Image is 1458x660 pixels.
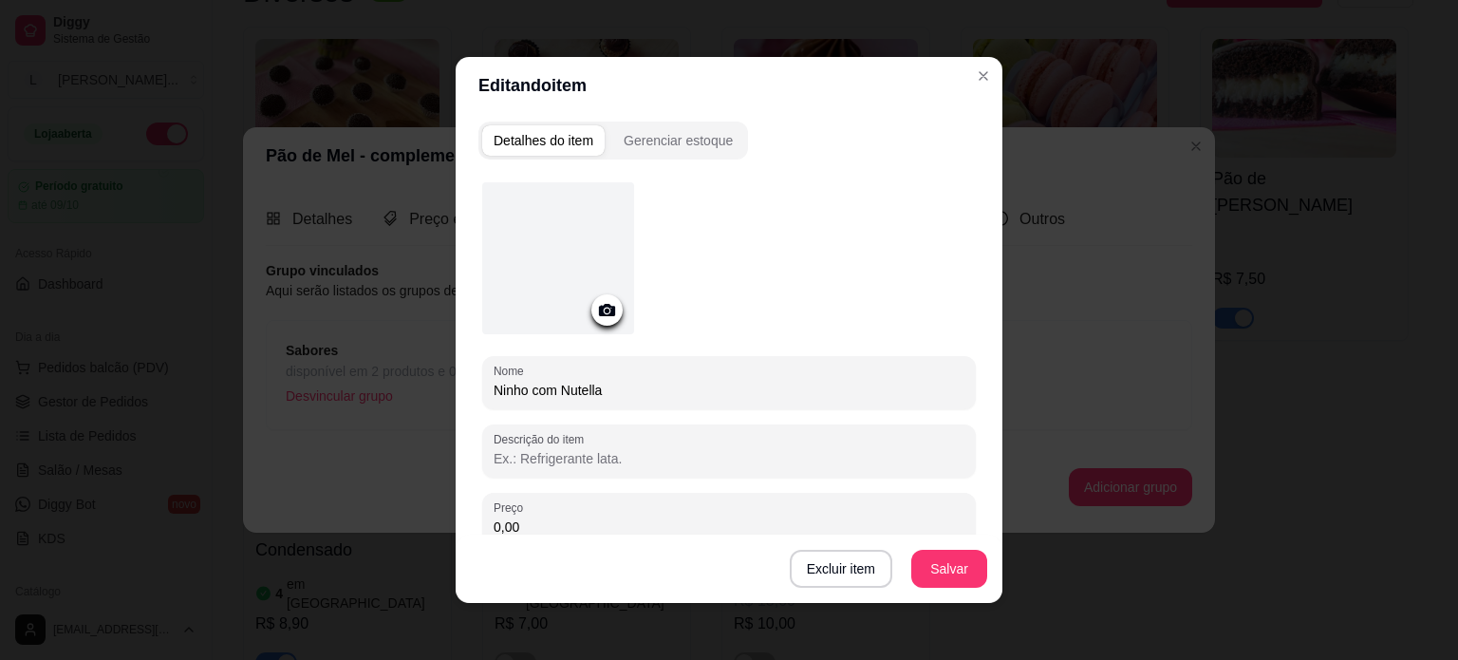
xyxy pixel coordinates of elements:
[494,449,964,468] input: Descrição do item
[494,363,531,379] label: Nome
[494,381,964,400] input: Nome
[911,550,987,588] button: Salvar
[478,122,980,160] div: complement-group
[968,61,999,91] button: Close
[494,500,530,516] label: Preço
[494,518,964,537] input: Preço
[494,431,590,447] label: Descrição do item
[624,131,733,150] div: Gerenciar estoque
[494,131,593,150] div: Detalhes do item
[456,57,1002,114] header: Editando item
[478,122,748,160] div: complement-group
[790,550,892,588] button: Excluir item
